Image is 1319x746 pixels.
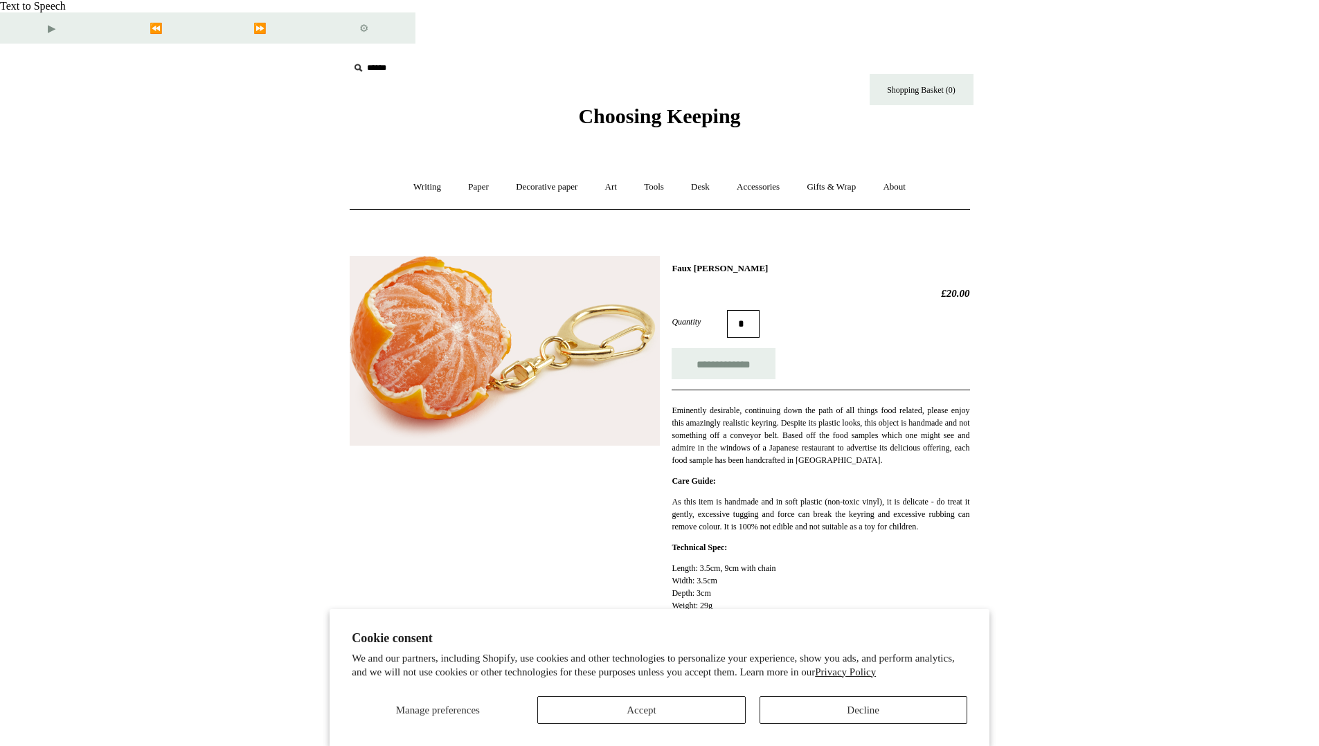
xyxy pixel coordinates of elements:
button: Accept [537,696,745,724]
h4: Related Products [314,675,1006,686]
label: Quantity [672,316,727,328]
a: About [870,169,918,206]
span: Choosing Keeping [578,104,740,127]
a: Gifts & Wrap [794,169,868,206]
a: Tools [631,169,676,206]
strong: Care Guide: [672,476,715,486]
a: Art [593,169,629,206]
p: We and our partners, including Shopify, use cookies and other technologies to personalize your ex... [352,652,967,679]
a: Privacy Policy [815,666,876,677]
a: Choosing Keeping [578,116,740,125]
a: Writing [401,169,454,206]
p: Length: 3.5cm, 9cm with chain Width: 3.5cm Depth: 3cm Weight: 29g Material: Soft Plastic [672,562,969,624]
h2: £20.00 [672,287,969,300]
button: Settings [312,12,415,44]
p: Eminently desirable, continuing down the path of all things food related, please enjoy this amazi... [672,404,969,466]
h2: Cookie consent [352,631,967,646]
img: Faux Clementine Keyring [350,256,660,446]
a: Desk [679,169,722,206]
button: Decline [760,696,967,724]
a: Paper [456,169,501,206]
button: Previous [104,12,208,44]
p: As this item is handmade and in soft plastic (non-toxic vinyl), it is delicate - do treat it gent... [672,495,969,533]
span: Manage preferences [396,704,480,716]
h1: Faux [PERSON_NAME] [672,263,969,274]
strong: Technical Spec: [672,543,727,552]
button: Forward [208,12,312,44]
a: Shopping Basket (0) [870,74,973,105]
button: Manage preferences [352,696,523,724]
a: Accessories [724,169,792,206]
a: Decorative paper [503,169,590,206]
